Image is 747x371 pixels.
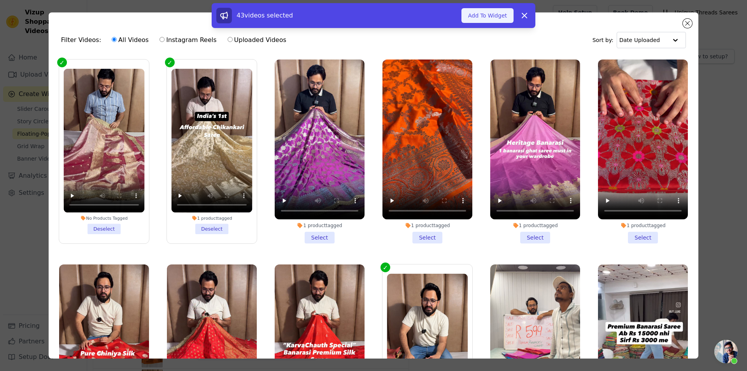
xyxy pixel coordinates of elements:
div: Sort by: [593,32,686,48]
div: 1 product tagged [598,222,688,229]
label: Instagram Reels [159,35,217,45]
button: Add To Widget [461,8,514,23]
label: All Videos [111,35,149,45]
span: 43 videos selected [237,12,293,19]
label: Uploaded Videos [227,35,287,45]
div: Open chat [714,340,738,363]
div: 1 product tagged [275,222,365,229]
div: 1 product tagged [382,222,472,229]
div: 1 product tagged [171,215,252,221]
div: Filter Videos: [61,31,291,49]
div: 1 product tagged [490,222,580,229]
div: No Products Tagged [63,215,144,221]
